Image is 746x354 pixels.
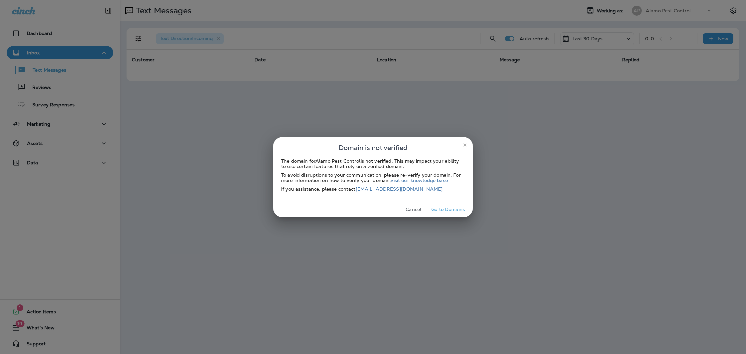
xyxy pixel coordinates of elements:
[281,186,465,192] div: If you assistance, please contact
[339,142,408,153] span: Domain is not verified
[429,204,468,215] button: Go to Domains
[281,172,465,183] div: To avoid disruptions to your communication, please re-verify your domain. For more information on...
[391,177,448,183] a: visit our knowledge base
[460,140,470,150] button: close
[401,204,426,215] button: Cancel
[356,186,443,192] a: [EMAIL_ADDRESS][DOMAIN_NAME]
[281,158,465,169] div: The domain for Alamo Pest Control is not verified. This may impact your ability to use certain fe...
